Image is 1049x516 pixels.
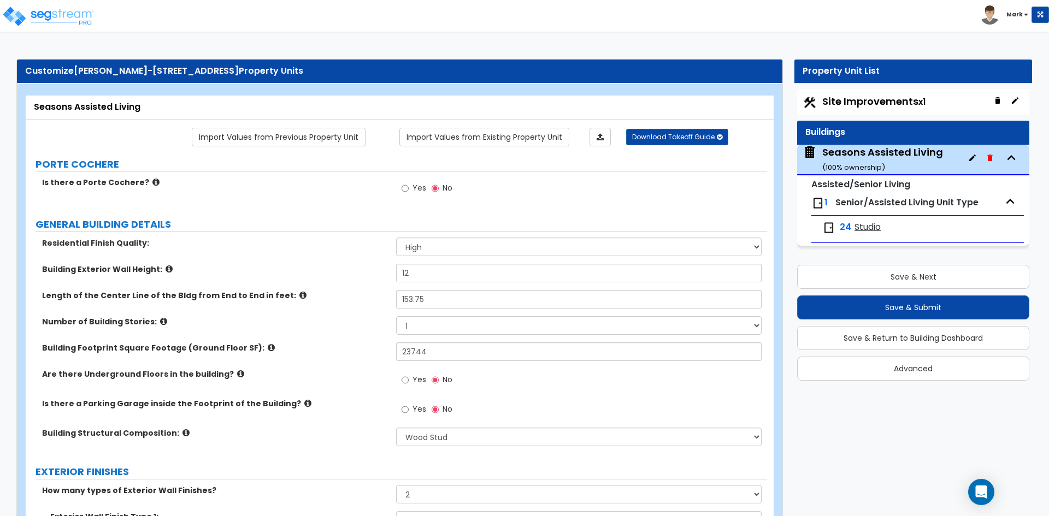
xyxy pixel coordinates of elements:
[432,404,439,416] input: No
[432,374,439,386] input: No
[192,128,366,146] a: Import the dynamic attribute values from previous properties.
[42,177,388,188] label: Is there a Porte Cochere?
[412,182,426,193] span: Yes
[237,370,244,378] i: click for more info!
[182,429,190,437] i: click for more info!
[412,374,426,385] span: Yes
[822,145,943,173] div: Seasons Assisted Living
[304,399,311,407] i: click for more info!
[399,128,569,146] a: Import the dynamic attribute values from existing properties.
[980,5,999,25] img: avatar.png
[42,290,388,301] label: Length of the Center Line of the Bldg from End to End in feet:
[854,221,881,234] span: Studio
[797,326,1029,350] button: Save & Return to Building Dashboard
[840,221,851,234] span: 24
[36,157,767,171] label: PORTE COCHERE
[402,374,409,386] input: Yes
[42,428,388,438] label: Building Structural Composition:
[797,295,1029,319] button: Save & Submit
[42,238,388,248] label: Residential Finish Quality:
[632,132,715,141] span: Download Takeoff Guide
[1006,10,1023,19] b: Mark
[42,369,388,379] label: Are there Underground Floors in the building?
[36,217,767,232] label: GENERAL BUILDING DETAILS
[2,5,95,27] img: logo_pro_r.png
[626,129,728,145] button: Download Takeoff Guide
[42,485,388,496] label: How many types of Exterior Wall Finishes?
[805,126,1021,139] div: Buildings
[402,404,409,416] input: Yes
[835,196,979,209] span: Senior/Assisted Living Unit Type
[160,317,167,325] i: click for more info!
[25,65,774,78] div: Customize Property Units
[811,197,824,210] img: door.png
[74,64,239,77] span: [PERSON_NAME]-[STREET_ADDRESS]
[803,96,817,110] img: Construction.png
[803,65,1024,78] div: Property Unit List
[822,221,835,234] img: door.png
[811,178,910,191] small: Assisted/Senior Living
[797,357,1029,381] button: Advanced
[42,264,388,275] label: Building Exterior Wall Height:
[822,94,926,108] span: Site Improvements
[34,101,765,114] div: Seasons Assisted Living
[443,182,452,193] span: No
[36,465,767,479] label: EXTERIOR FINISHES
[824,196,828,209] span: 1
[166,265,173,273] i: click for more info!
[797,265,1029,289] button: Save & Next
[42,398,388,409] label: Is there a Parking Garage inside the Footprint of the Building?
[803,145,817,159] img: building.svg
[299,291,307,299] i: click for more info!
[590,128,611,146] a: Import the dynamic attributes value through Excel sheet
[42,316,388,327] label: Number of Building Stories:
[918,96,926,108] small: x1
[268,343,275,352] i: click for more info!
[42,342,388,353] label: Building Footprint Square Footage (Ground Floor SF):
[432,182,439,194] input: No
[412,404,426,414] span: Yes
[443,404,452,414] span: No
[822,162,885,173] small: ( 100 % ownership)
[968,479,994,505] div: Open Intercom Messenger
[402,182,409,194] input: Yes
[803,145,943,173] span: Seasons Assisted Living
[152,178,160,186] i: click for more info!
[443,374,452,385] span: No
